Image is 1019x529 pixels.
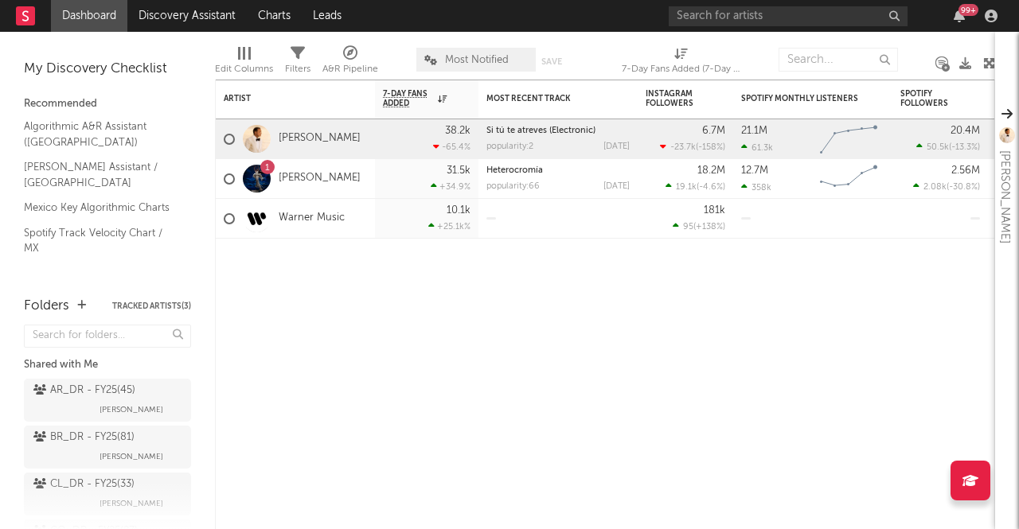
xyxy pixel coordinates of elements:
[24,325,191,348] input: Search for folders...
[683,223,693,231] span: 95
[447,205,470,216] div: 10.1k
[666,181,725,192] div: ( )
[215,40,273,86] div: Edit Columns
[916,142,980,152] div: ( )
[673,221,725,231] div: ( )
[951,143,978,152] span: -13.3 %
[696,223,723,231] span: +138 %
[428,221,470,231] div: +25.1k %
[486,126,595,135] a: Si tú te atreves (Electronic)
[541,57,562,66] button: Save
[813,159,884,199] svg: Chart title
[813,119,884,159] svg: Chart title
[486,182,540,191] div: popularity: 66
[215,60,273,79] div: Edit Columns
[447,165,470,176] div: 31.5k
[697,165,725,176] div: 18.2M
[646,89,701,108] div: Instagram Followers
[669,6,908,26] input: Search for artists
[698,143,723,152] span: -158 %
[433,142,470,152] div: -65.4 %
[603,142,630,151] div: [DATE]
[431,181,470,192] div: +34.9 %
[741,182,771,193] div: 358k
[24,95,191,114] div: Recommended
[622,60,741,79] div: 7-Day Fans Added (7-Day Fans Added)
[112,302,191,310] button: Tracked Artists(3)
[279,212,345,225] a: Warner Music
[699,183,723,192] span: -4.6 %
[486,166,543,175] a: Heterocromía
[224,94,343,103] div: Artist
[24,356,191,375] div: Shared with Me
[24,118,175,150] a: Algorithmic A&R Assistant ([GEOGRAPHIC_DATA])
[486,166,630,175] div: Heterocromía
[741,94,861,103] div: Spotify Monthly Listeners
[949,183,978,192] span: -30.8 %
[100,494,163,513] span: [PERSON_NAME]
[24,224,175,257] a: Spotify Track Velocity Chart / MX
[24,379,191,422] a: AR_DR - FY25(45)[PERSON_NAME]
[923,183,947,192] span: 2.08k
[24,297,69,316] div: Folders
[322,40,378,86] div: A&R Pipeline
[486,126,630,135] div: Si tú te atreves (Electronic)
[24,265,175,282] a: Spotify Search Virality / MX
[622,40,741,86] div: 7-Day Fans Added (7-Day Fans Added)
[445,55,509,65] span: Most Notified
[24,473,191,515] a: CL_DR - FY25(33)[PERSON_NAME]
[285,60,310,79] div: Filters
[445,126,470,136] div: 38.2k
[741,142,773,153] div: 61.3k
[660,142,725,152] div: ( )
[779,48,898,72] input: Search...
[279,172,361,185] a: [PERSON_NAME]
[913,181,980,192] div: ( )
[33,428,135,447] div: BR_DR - FY25 ( 81 )
[958,4,978,16] div: 99 +
[741,165,768,176] div: 12.7M
[24,158,175,191] a: [PERSON_NAME] Assistant / [GEOGRAPHIC_DATA]
[704,205,725,216] div: 181k
[33,475,135,494] div: CL_DR - FY25 ( 33 )
[486,142,533,151] div: popularity: 2
[285,40,310,86] div: Filters
[900,89,956,108] div: Spotify Followers
[383,89,434,108] span: 7-Day Fans Added
[279,132,361,146] a: [PERSON_NAME]
[702,126,725,136] div: 6.7M
[24,199,175,216] a: Mexico Key Algorithmic Charts
[33,381,135,400] div: AR_DR - FY25 ( 45 )
[951,126,980,136] div: 20.4M
[24,60,191,79] div: My Discovery Checklist
[927,143,949,152] span: 50.5k
[676,183,697,192] span: 19.1k
[100,447,163,466] span: [PERSON_NAME]
[995,150,1014,243] div: [PERSON_NAME]
[486,94,606,103] div: Most Recent Track
[670,143,696,152] span: -23.7k
[954,10,965,22] button: 99+
[100,400,163,419] span: [PERSON_NAME]
[322,60,378,79] div: A&R Pipeline
[741,126,767,136] div: 21.1M
[24,426,191,469] a: BR_DR - FY25(81)[PERSON_NAME]
[951,165,980,176] div: 2.56M
[603,182,630,191] div: [DATE]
